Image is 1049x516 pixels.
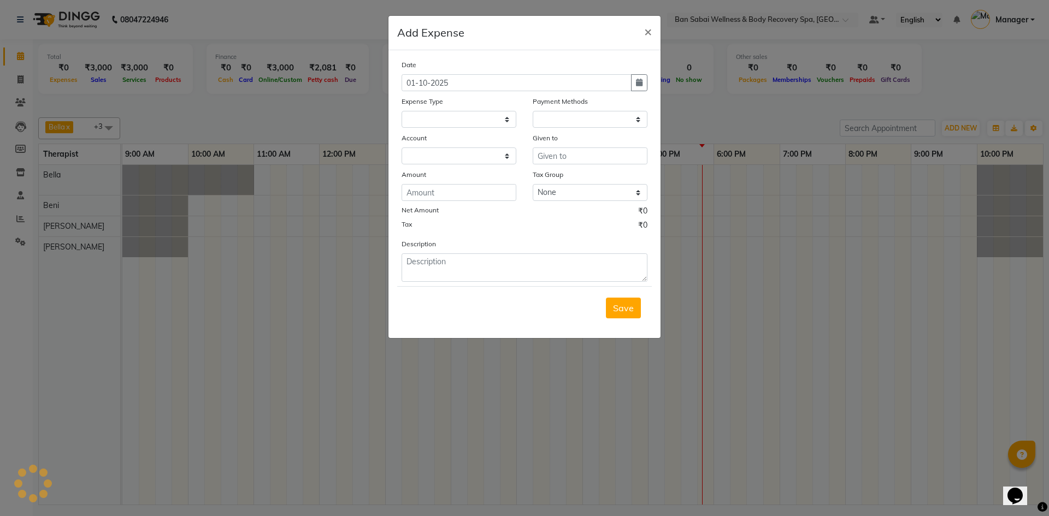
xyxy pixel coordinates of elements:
[533,97,588,106] label: Payment Methods
[402,60,416,70] label: Date
[402,97,443,106] label: Expense Type
[533,133,558,143] label: Given to
[606,298,641,318] button: Save
[533,147,647,164] input: Given to
[644,23,652,39] span: ×
[402,170,426,180] label: Amount
[638,220,647,234] span: ₹0
[402,205,439,215] label: Net Amount
[402,184,516,201] input: Amount
[1003,472,1038,505] iframe: chat widget
[397,25,464,41] h5: Add Expense
[533,170,563,180] label: Tax Group
[638,205,647,220] span: ₹0
[402,133,427,143] label: Account
[402,239,436,249] label: Description
[635,16,661,46] button: Close
[613,303,634,313] span: Save
[402,220,412,229] label: Tax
